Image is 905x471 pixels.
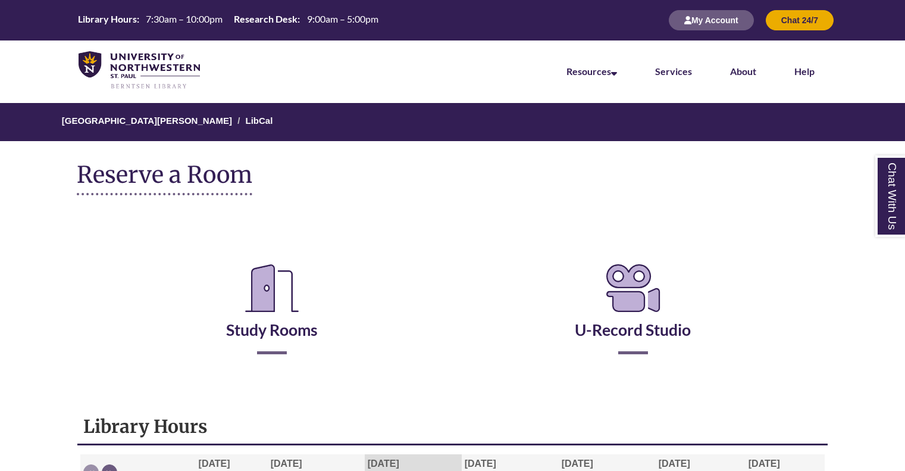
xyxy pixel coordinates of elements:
span: 9:00am – 5:00pm [307,13,378,24]
a: Hours Today [73,13,383,28]
nav: Breadcrumb [77,103,828,141]
a: Chat 24/7 [766,15,834,25]
button: Chat 24/7 [766,10,834,30]
span: [DATE] [562,458,593,469]
table: Hours Today [73,13,383,27]
span: 7:30am – 10:00pm [146,13,223,24]
a: My Account [669,15,754,25]
span: [DATE] [271,458,302,469]
a: Help [794,65,815,77]
span: [DATE] [659,458,690,469]
span: [DATE] [465,458,496,469]
a: About [730,65,756,77]
h1: Library Hours [83,415,822,438]
a: Study Rooms [226,291,318,339]
span: [DATE] [749,458,780,469]
h1: Reserve a Room [77,162,252,195]
a: Resources [566,65,617,77]
th: Library Hours: [73,13,141,26]
span: [DATE] [199,458,230,469]
th: Research Desk: [229,13,302,26]
img: UNWSP Library Logo [79,51,200,90]
span: [DATE] [368,458,399,469]
a: U-Record Studio [575,291,691,339]
a: LibCal [245,116,273,126]
a: [GEOGRAPHIC_DATA][PERSON_NAME] [62,116,232,126]
div: Reserve a Room [77,225,828,389]
a: Services [655,65,692,77]
button: My Account [669,10,754,30]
